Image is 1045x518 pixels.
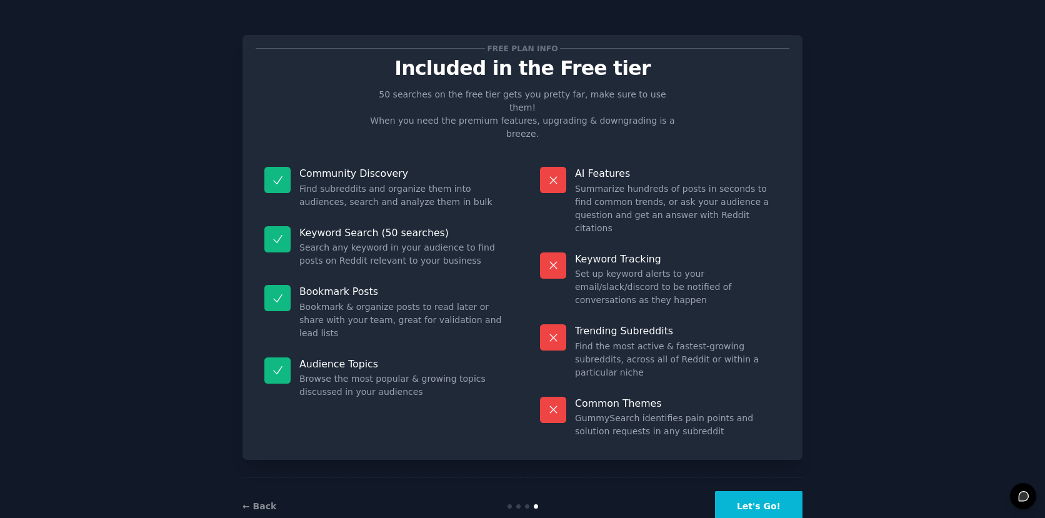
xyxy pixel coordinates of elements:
[365,88,680,141] p: 50 searches on the free tier gets you pretty far, make sure to use them! When you need the premiu...
[575,167,781,180] p: AI Features
[299,357,505,371] p: Audience Topics
[575,182,781,235] dd: Summarize hundreds of posts in seconds to find common trends, or ask your audience a question and...
[299,372,505,399] dd: Browse the most popular & growing topics discussed in your audiences
[299,241,505,267] dd: Search any keyword in your audience to find posts on Reddit relevant to your business
[575,397,781,410] p: Common Themes
[575,267,781,307] dd: Set up keyword alerts to your email/slack/discord to be notified of conversations as they happen
[575,412,781,438] dd: GummySearch identifies pain points and solution requests in any subreddit
[575,324,781,337] p: Trending Subreddits
[299,182,505,209] dd: Find subreddits and organize them into audiences, search and analyze them in bulk
[575,340,781,379] dd: Find the most active & fastest-growing subreddits, across all of Reddit or within a particular niche
[299,226,505,239] p: Keyword Search (50 searches)
[485,42,560,55] span: Free plan info
[256,57,789,79] p: Included in the Free tier
[299,301,505,340] dd: Bookmark & organize posts to read later or share with your team, great for validation and lead lists
[299,167,505,180] p: Community Discovery
[242,501,276,511] a: ← Back
[299,285,505,298] p: Bookmark Posts
[575,252,781,266] p: Keyword Tracking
